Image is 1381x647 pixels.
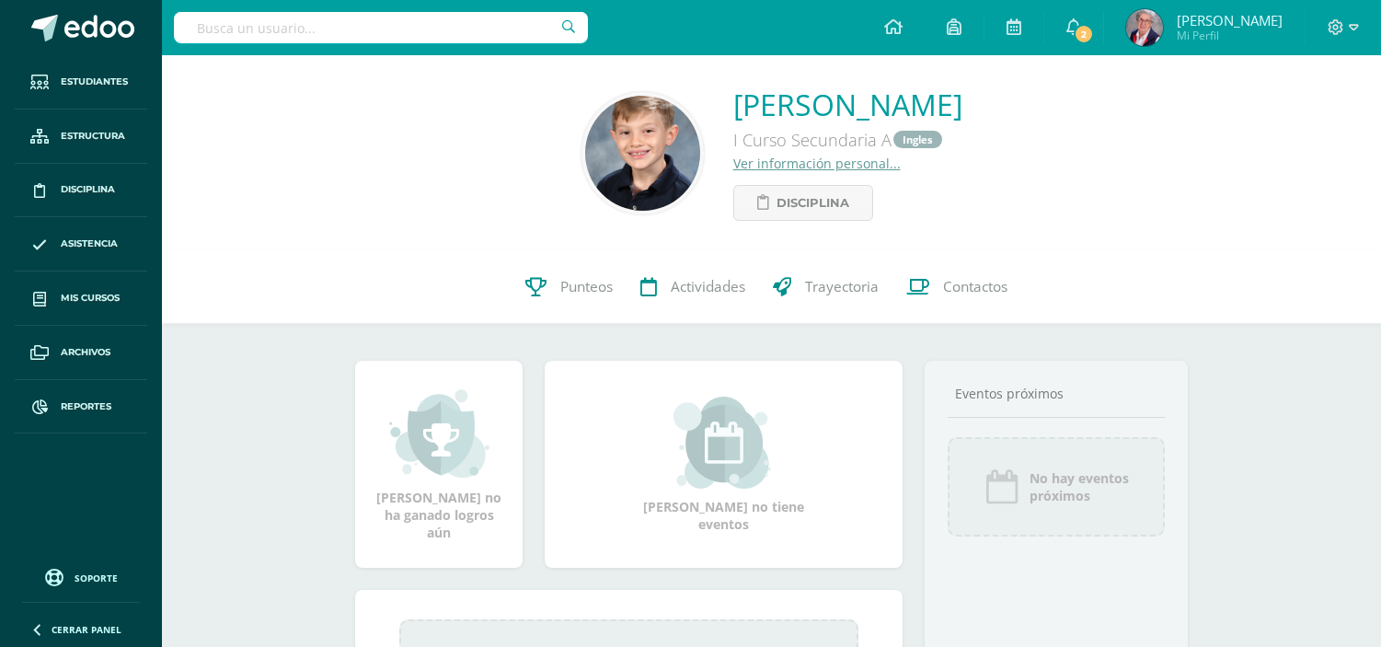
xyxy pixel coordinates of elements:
div: [PERSON_NAME] no tiene eventos [632,397,816,533]
a: Soporte [22,564,140,589]
img: ed777abd06192f3ae8496b22f172304e.png [585,96,700,211]
span: Disciplina [777,186,849,220]
a: Disciplina [733,185,873,221]
img: event_icon.png [984,468,1020,505]
input: Busca un usuario... [174,12,588,43]
span: No hay eventos próximos [1030,469,1129,504]
span: Asistencia [61,237,118,251]
a: Reportes [15,380,147,434]
a: Mis cursos [15,272,147,326]
span: Archivos [61,345,110,360]
span: Mi Perfil [1177,28,1283,43]
span: Soporte [75,572,118,584]
span: 2 [1074,24,1094,44]
div: [PERSON_NAME] no ha ganado logros aún [374,387,504,541]
a: [PERSON_NAME] [733,85,962,124]
img: event_small.png [673,397,774,489]
a: Punteos [512,250,627,324]
div: Eventos próximos [948,385,1165,402]
a: Ver información personal... [733,155,901,172]
a: Actividades [627,250,759,324]
span: Trayectoria [805,278,879,297]
span: [PERSON_NAME] [1177,11,1283,29]
span: Estructura [61,129,125,144]
span: Reportes [61,399,111,414]
span: Actividades [671,278,745,297]
a: Archivos [15,326,147,380]
span: Contactos [943,278,1007,297]
a: Asistencia [15,217,147,272]
a: Estudiantes [15,55,147,110]
span: Disciplina [61,182,115,197]
span: Estudiantes [61,75,128,89]
a: Contactos [892,250,1021,324]
a: Estructura [15,110,147,164]
img: achievement_small.png [389,387,489,479]
a: Ingles [893,131,942,148]
a: Disciplina [15,164,147,218]
a: Trayectoria [759,250,892,324]
span: Mis cursos [61,291,120,306]
div: I Curso Secundaria A [733,124,962,155]
span: Punteos [560,278,613,297]
img: cb4066c05fad8c9475a4354f73f48469.png [1126,9,1163,46]
span: Cerrar panel [52,623,121,636]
